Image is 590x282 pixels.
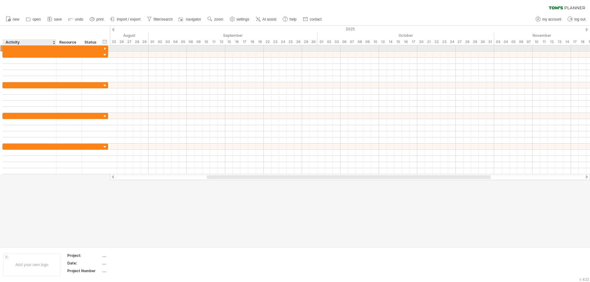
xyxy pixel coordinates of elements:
[164,39,171,45] div: Wednesday, 3 September 2025
[256,39,264,45] div: Friday, 19 September 2025
[264,39,271,45] div: Monday, 22 September 2025
[218,39,225,45] div: Friday, 12 September 2025
[348,39,356,45] div: Tuesday, 7 October 2025
[118,39,125,45] div: Tuesday, 26 August 2025
[102,253,154,258] div: ....
[233,39,241,45] div: Tuesday, 16 September 2025
[571,39,579,45] div: Monday, 17 November 2025
[210,39,218,45] div: Thursday, 11 September 2025
[548,39,556,45] div: Wednesday, 12 November 2025
[387,39,394,45] div: Tuesday, 14 October 2025
[248,39,256,45] div: Thursday, 18 September 2025
[340,39,348,45] div: Monday, 6 October 2025
[563,39,571,45] div: Friday, 14 November 2025
[494,39,502,45] div: Monday, 3 November 2025
[202,39,210,45] div: Wednesday, 10 September 2025
[574,17,585,21] span: log out
[310,39,317,45] div: Tuesday, 30 September 2025
[325,39,333,45] div: Thursday, 2 October 2025
[154,17,173,21] span: filter/search
[525,39,533,45] div: Friday, 7 November 2025
[410,39,417,45] div: Friday, 17 October 2025
[463,39,471,45] div: Tuesday, 28 October 2025
[225,39,233,45] div: Monday, 15 September 2025
[59,39,78,45] div: Resource
[186,17,201,21] span: navigator
[88,15,105,23] a: print
[171,39,179,45] div: Thursday, 4 September 2025
[75,17,83,21] span: undo
[486,39,494,45] div: Friday, 31 October 2025
[67,15,85,23] a: undo
[3,253,61,276] div: Add your own logo
[262,17,276,21] span: AI assist
[141,39,148,45] div: Friday, 29 August 2025
[579,277,589,282] div: v 422
[540,39,548,45] div: Tuesday, 11 November 2025
[287,39,294,45] div: Thursday, 25 September 2025
[195,39,202,45] div: Tuesday, 9 September 2025
[417,39,425,45] div: Monday, 20 October 2025
[13,17,19,21] span: new
[279,39,287,45] div: Wednesday, 24 September 2025
[85,39,98,45] div: Status
[228,15,251,23] a: settings
[456,39,463,45] div: Monday, 27 October 2025
[579,39,586,45] div: Tuesday, 18 November 2025
[156,39,164,45] div: Tuesday, 2 September 2025
[402,39,410,45] div: Thursday, 16 October 2025
[110,39,118,45] div: Monday, 25 August 2025
[214,17,223,21] span: zoom
[4,15,21,23] a: new
[24,15,43,23] a: open
[281,15,298,23] a: help
[333,39,340,45] div: Friday, 3 October 2025
[310,17,322,21] span: contact
[108,15,142,23] a: import / export
[294,39,302,45] div: Friday, 26 September 2025
[440,39,448,45] div: Thursday, 23 October 2025
[206,15,225,23] a: zoom
[237,17,249,21] span: settings
[448,39,456,45] div: Friday, 24 October 2025
[317,32,494,39] div: October 2025
[371,39,379,45] div: Friday, 10 October 2025
[302,39,310,45] div: Monday, 29 September 2025
[133,39,141,45] div: Thursday, 28 August 2025
[502,39,509,45] div: Tuesday, 4 November 2025
[241,39,248,45] div: Wednesday, 17 September 2025
[187,39,195,45] div: Monday, 8 September 2025
[254,15,278,23] a: AI assist
[67,253,101,258] div: Project:
[301,15,324,23] a: contact
[471,39,479,45] div: Wednesday, 29 October 2025
[67,261,101,266] div: Date:
[145,15,175,23] a: filter/search
[178,15,203,23] a: navigator
[179,39,187,45] div: Friday, 5 September 2025
[556,39,563,45] div: Thursday, 13 November 2025
[379,39,387,45] div: Monday, 13 October 2025
[534,15,563,23] a: my account
[33,17,41,21] span: open
[96,17,104,21] span: print
[566,15,587,23] a: log out
[148,32,317,39] div: September 2025
[125,39,133,45] div: Wednesday, 27 August 2025
[54,17,62,21] span: save
[542,17,561,21] span: my account
[533,39,540,45] div: Monday, 10 November 2025
[517,39,525,45] div: Thursday, 6 November 2025
[6,39,53,45] div: Activity
[509,39,517,45] div: Wednesday, 5 November 2025
[364,39,371,45] div: Thursday, 9 October 2025
[394,39,402,45] div: Wednesday, 15 October 2025
[433,39,440,45] div: Wednesday, 22 October 2025
[425,39,433,45] div: Tuesday, 21 October 2025
[289,17,297,21] span: help
[317,39,325,45] div: Wednesday, 1 October 2025
[479,39,486,45] div: Thursday, 30 October 2025
[356,39,364,45] div: Wednesday, 8 October 2025
[117,17,140,21] span: import / export
[67,268,101,273] div: Project Number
